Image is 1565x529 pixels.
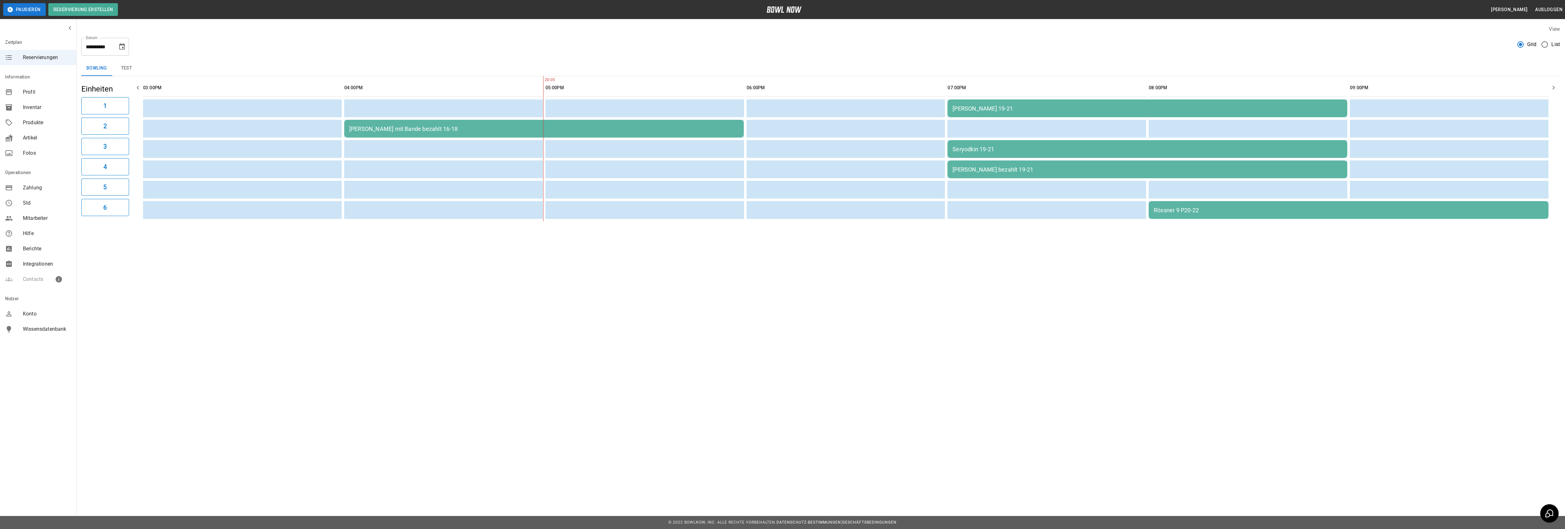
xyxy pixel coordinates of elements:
th: 04:00PM [344,79,543,97]
span: Mitarbeiter [23,214,71,222]
span: Integrationen [23,260,71,268]
span: Wissensdatenbank [23,325,71,333]
th: 05:00PM [545,79,744,97]
div: [PERSON_NAME] mit Bande bezahlt 16-18 [349,125,739,132]
th: 09:00PM [1350,79,1548,97]
a: Datenschutz-Bestimmungen [776,520,841,525]
th: 03:00PM [143,79,342,97]
h6: 4 [103,162,107,172]
h6: 6 [103,202,107,213]
div: inventory tabs [81,61,1560,76]
span: Inventar [23,104,71,111]
div: Rössner 9 P20-22 [1154,207,1543,214]
button: 1 [81,97,129,114]
div: [PERSON_NAME] bezahlt 19-21 [953,166,1342,173]
h6: 3 [103,141,107,152]
button: Pausieren [3,3,46,16]
th: 06:00PM [747,79,945,97]
span: Zahlung [23,184,71,192]
button: 4 [81,158,129,175]
span: Fotos [23,149,71,157]
span: 20:05 [543,77,545,83]
div: Seryodkin 19-21 [953,146,1342,153]
span: Artikel [23,134,71,142]
h5: Einheiten [81,84,129,94]
span: List [1551,41,1560,48]
button: Reservierung erstellen [48,3,118,16]
button: Ausloggen [1533,4,1565,16]
span: Produkte [23,119,71,126]
button: [PERSON_NAME] [1488,4,1530,16]
button: Bowling [81,61,112,76]
img: logo [767,6,802,13]
th: 07:00PM [947,79,1146,97]
table: sticky table [140,76,1551,221]
button: 5 [81,179,129,196]
button: 2 [81,118,129,135]
span: Profil [23,88,71,96]
span: Std [23,199,71,207]
button: 3 [81,138,129,155]
button: test [112,61,141,76]
span: Konto [23,310,71,318]
span: © 2022 BowlNow, Inc. Alle Rechte vorbehalten. [668,520,776,525]
h6: 5 [103,182,107,192]
h6: 2 [103,121,107,131]
th: 08:00PM [1149,79,1347,97]
label: View [1549,26,1560,32]
button: 6 [81,199,129,216]
span: Reservierungen [23,54,71,61]
a: Geschäftsbedingungen [842,520,897,525]
span: Berichte [23,245,71,253]
span: Grid [1527,41,1537,48]
span: Hilfe [23,230,71,237]
div: [PERSON_NAME] 19-21 [953,105,1342,112]
button: Choose date, selected date is 9. Okt. 2025 [116,40,128,53]
h6: 1 [103,101,107,111]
